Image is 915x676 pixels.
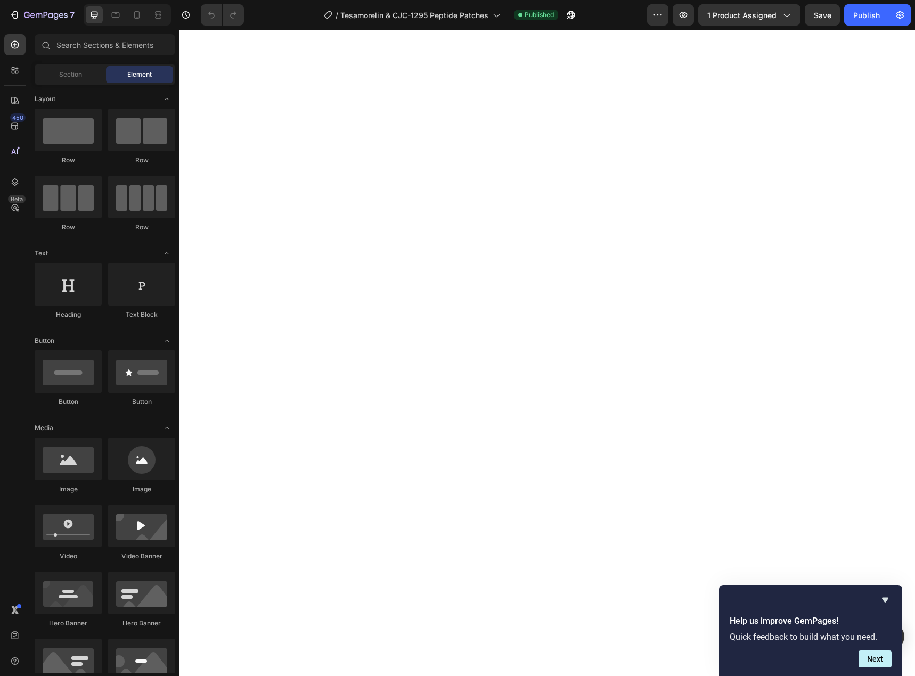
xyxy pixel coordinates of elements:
div: Publish [853,10,880,21]
div: Row [108,155,175,165]
span: Toggle open [158,419,175,436]
p: 7 [70,9,75,21]
p: Quick feedback to build what you need. [730,632,892,642]
div: Video Banner [108,551,175,561]
input: Search Sections & Elements [35,34,175,55]
span: Text [35,249,48,258]
h2: Help us improve GemPages! [730,615,892,628]
div: Row [108,222,175,232]
span: Save [814,11,831,20]
div: Undo/Redo [201,4,244,26]
div: Row [35,222,102,232]
div: Hero Banner [35,619,102,628]
span: Element [127,70,152,79]
span: Tesamorelin & CJC-1295 Peptide Patches [340,10,488,21]
span: Section [59,70,82,79]
div: Heading [35,310,102,319]
button: 7 [4,4,79,26]
div: Button [108,397,175,407]
div: Hero Banner [108,619,175,628]
span: Layout [35,94,55,104]
div: Text Block [108,310,175,319]
div: 450 [10,113,26,122]
iframe: Design area [179,30,915,676]
div: Button [35,397,102,407]
div: Help us improve GemPages! [730,593,892,667]
div: Beta [8,195,26,203]
button: 1 product assigned [698,4,800,26]
button: Hide survey [879,593,892,606]
button: Publish [844,4,889,26]
span: Media [35,423,53,433]
button: Save [805,4,840,26]
span: / [336,10,338,21]
span: Toggle open [158,245,175,262]
span: Toggle open [158,332,175,349]
span: Published [525,10,554,20]
span: Button [35,336,54,345]
div: Video [35,551,102,561]
div: Image [35,484,102,494]
div: Image [108,484,175,494]
span: Toggle open [158,90,175,108]
div: Row [35,155,102,165]
button: Next question [859,650,892,667]
span: 1 product assigned [707,10,777,21]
